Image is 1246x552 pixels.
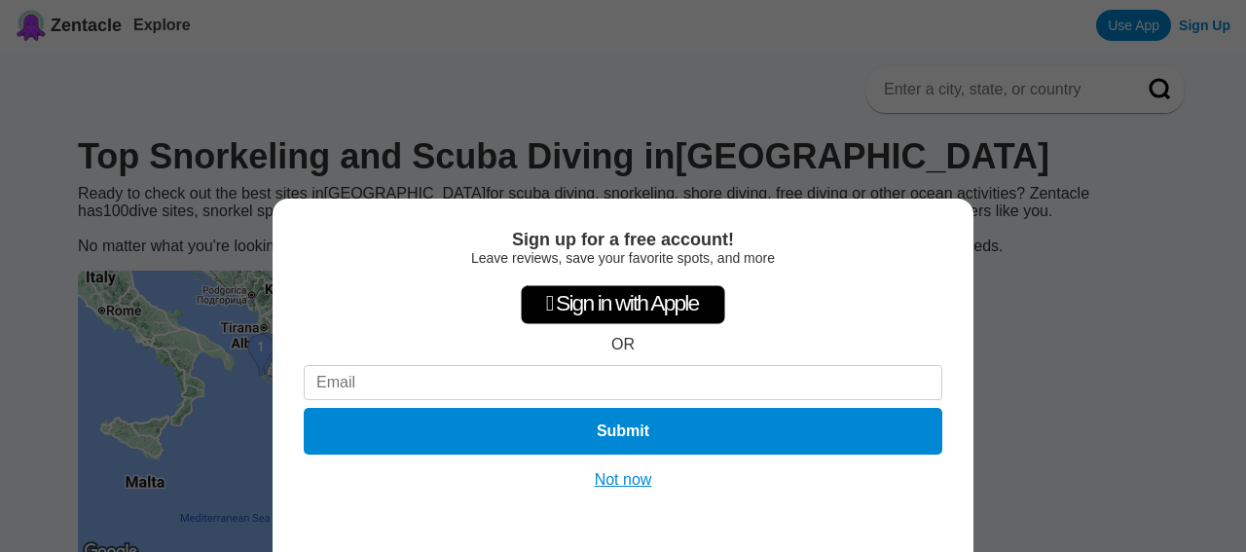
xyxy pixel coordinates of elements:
div: Leave reviews, save your favorite spots, and more [304,250,942,266]
div: Sign in with Apple [521,285,725,324]
button: Submit [304,408,942,455]
div: Sign up for a free account! [304,230,942,250]
button: Not now [589,470,658,490]
input: Email [304,365,942,400]
div: OR [611,336,635,353]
